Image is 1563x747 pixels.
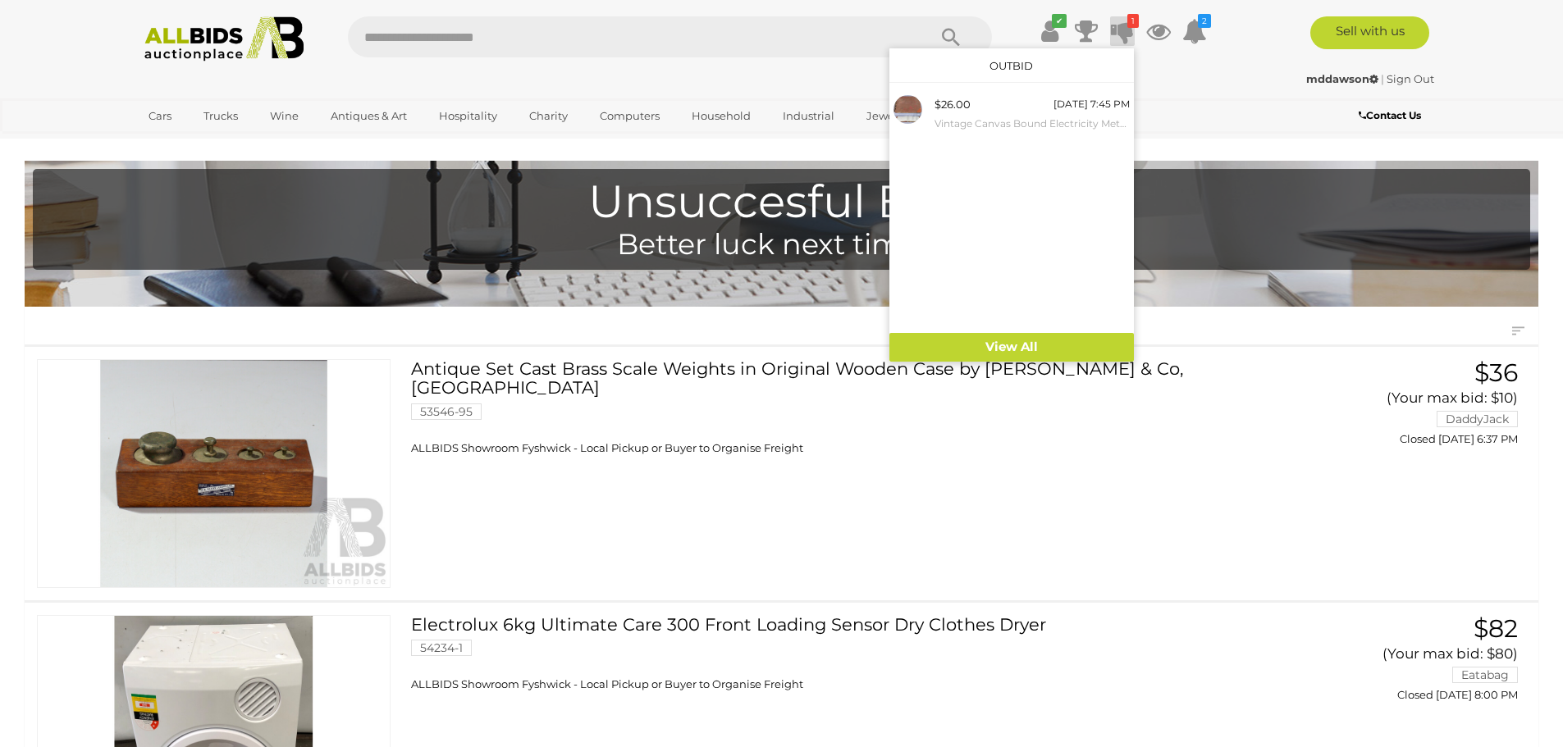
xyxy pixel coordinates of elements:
a: Contact Us [1359,107,1425,125]
a: Outbid [989,59,1033,72]
a: $82 (Your max bid: $80) Eatabag Closed [DATE] 8:00 PM [1299,615,1522,702]
i: 1 [1127,14,1139,28]
img: 54605-2a.jpg [893,95,922,124]
span: $82 [1474,613,1518,644]
a: $26.00 [DATE] 7:45 PM Vintage Canvas Bound Electricity Meter Reading Ledger, [GEOGRAPHIC_DATA] Ci... [889,91,1134,136]
i: ✔ [1052,14,1067,28]
a: Household [681,102,761,130]
a: 1 [1110,16,1135,46]
button: Search [910,16,992,57]
a: ✔ [1038,16,1063,46]
a: Hospitality [428,102,508,130]
b: Contact Us [1359,109,1421,121]
h4: Better luck next time [41,229,1522,261]
div: [DATE] 7:45 PM [1053,95,1130,113]
a: Antique Set Cast Brass Scale Weights in Original Wooden Case by [PERSON_NAME] & Co, [GEOGRAPHIC_D... [423,359,1273,455]
h1: Unsuccesful Bids [41,177,1522,227]
i: 2 [1198,14,1211,28]
a: Computers [589,102,670,130]
a: Electrolux 6kg Ultimate Care 300 Front Loading Sensor Dry Clothes Dryer 54234-1 ALLBIDS Showroom ... [423,615,1273,692]
a: Charity [519,102,578,130]
span: $36 [1474,358,1518,388]
div: $26.00 [935,95,971,114]
span: | [1381,72,1384,85]
a: Sign Out [1387,72,1434,85]
a: Jewellery [856,102,928,130]
small: Vintage Canvas Bound Electricity Meter Reading Ledger, [GEOGRAPHIC_DATA] Circa [DATE] [935,115,1130,133]
img: Allbids.com.au [135,16,313,61]
a: Trucks [193,102,249,130]
a: mddawson [1306,72,1381,85]
a: View All [889,333,1134,362]
a: Wine [259,102,309,130]
a: [GEOGRAPHIC_DATA] [138,130,276,157]
a: 2 [1182,16,1207,46]
strong: mddawson [1306,72,1378,85]
a: $36 (Your max bid: $10) DaddyJack Closed [DATE] 6:37 PM [1299,359,1522,446]
a: Cars [138,102,182,130]
a: Antiques & Art [320,102,418,130]
a: Industrial [772,102,845,130]
a: Sell with us [1310,16,1429,49]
